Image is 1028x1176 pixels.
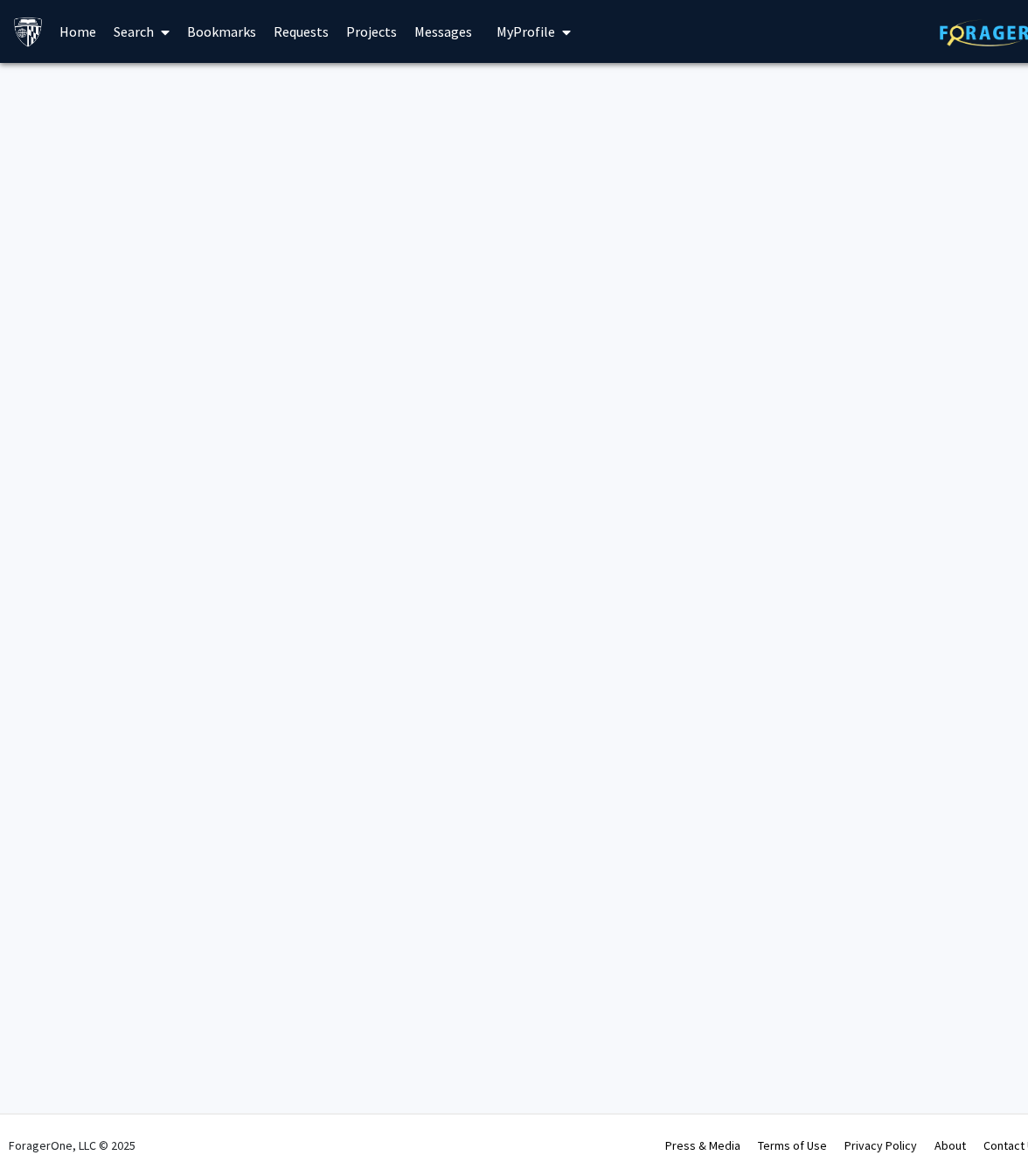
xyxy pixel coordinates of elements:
[337,1,406,62] a: Projects
[51,1,105,62] a: Home
[665,1138,740,1153] a: Press & Media
[406,1,481,62] a: Messages
[844,1138,917,1153] a: Privacy Policy
[265,1,337,62] a: Requests
[105,1,178,62] a: Search
[758,1138,827,1153] a: Terms of Use
[497,23,555,40] span: My Profile
[178,1,265,62] a: Bookmarks
[9,1115,135,1176] div: ForagerOne, LLC © 2025
[934,1138,966,1153] a: About
[13,17,44,47] img: Johns Hopkins University Logo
